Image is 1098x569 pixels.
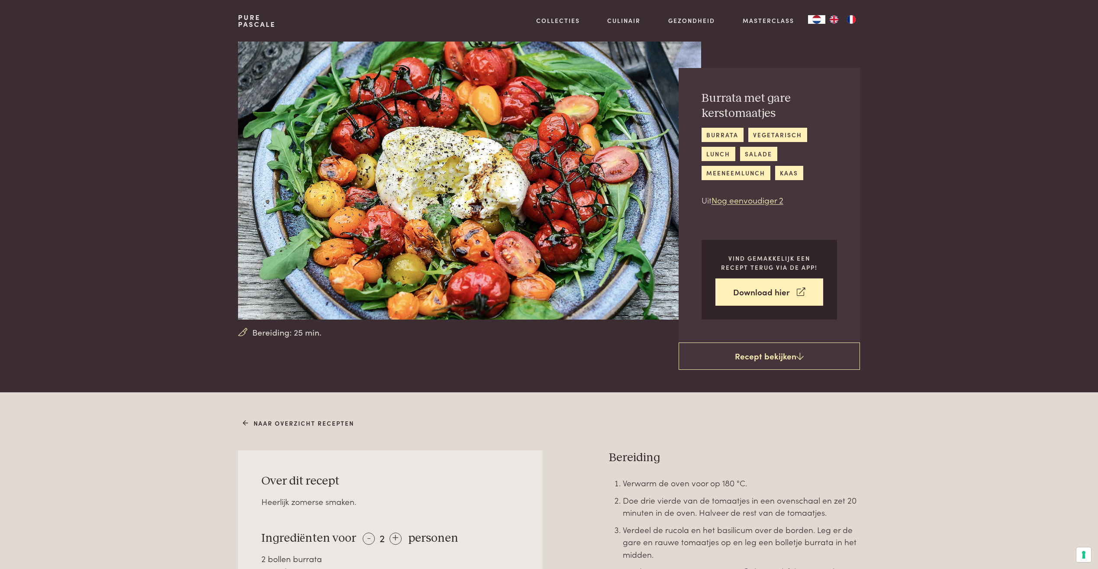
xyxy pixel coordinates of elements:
h3: Bereiding [609,450,860,466]
a: Nog eenvoudiger 2 [712,194,783,206]
a: vegetarisch [748,128,807,142]
img: Burrata met gare kerstomaatjes [238,42,701,320]
a: Culinair [607,16,641,25]
span: 2 [380,530,385,545]
div: Language [808,15,825,24]
h2: Burrata met gare kerstomaatjes [702,91,837,121]
a: PurePascale [238,14,276,28]
span: Ingrediënten voor [261,532,356,544]
ul: Language list [825,15,860,24]
p: Vind gemakkelijk een recept terug via de app! [715,254,823,272]
h3: Over dit recept [261,474,519,489]
a: EN [825,15,843,24]
a: FR [843,15,860,24]
a: Recept bekijken [679,343,860,370]
li: Doe drie vierde van de tomaatjes in een ovenschaal en zet 20 minuten in de oven. Halveer de rest ... [623,494,860,519]
a: kaas [775,166,803,180]
div: + [390,533,402,545]
a: meeneemlunch [702,166,770,180]
a: NL [808,15,825,24]
li: Verdeel de rucola en het basilicum over de borden. Leg er de gare en rauwe tomaatjes op en leg ee... [623,524,860,561]
a: salade [740,147,777,161]
span: personen [408,532,458,544]
a: Naar overzicht recepten [243,419,354,428]
a: lunch [702,147,735,161]
a: burrata [702,128,744,142]
span: Bereiding: 25 min. [252,326,322,339]
aside: Language selected: Nederlands [808,15,860,24]
div: Heerlijk zomerse smaken. [261,495,519,508]
a: Masterclass [743,16,794,25]
a: Download hier [715,278,823,306]
a: Gezondheid [668,16,715,25]
button: Uw voorkeuren voor toestemming voor trackingtechnologieën [1076,547,1091,562]
li: Verwarm de oven voor op 180 °C. [623,477,860,489]
a: Collecties [536,16,580,25]
div: 2 bollen burrata [261,553,519,565]
p: Uit [702,194,837,207]
div: - [363,533,375,545]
